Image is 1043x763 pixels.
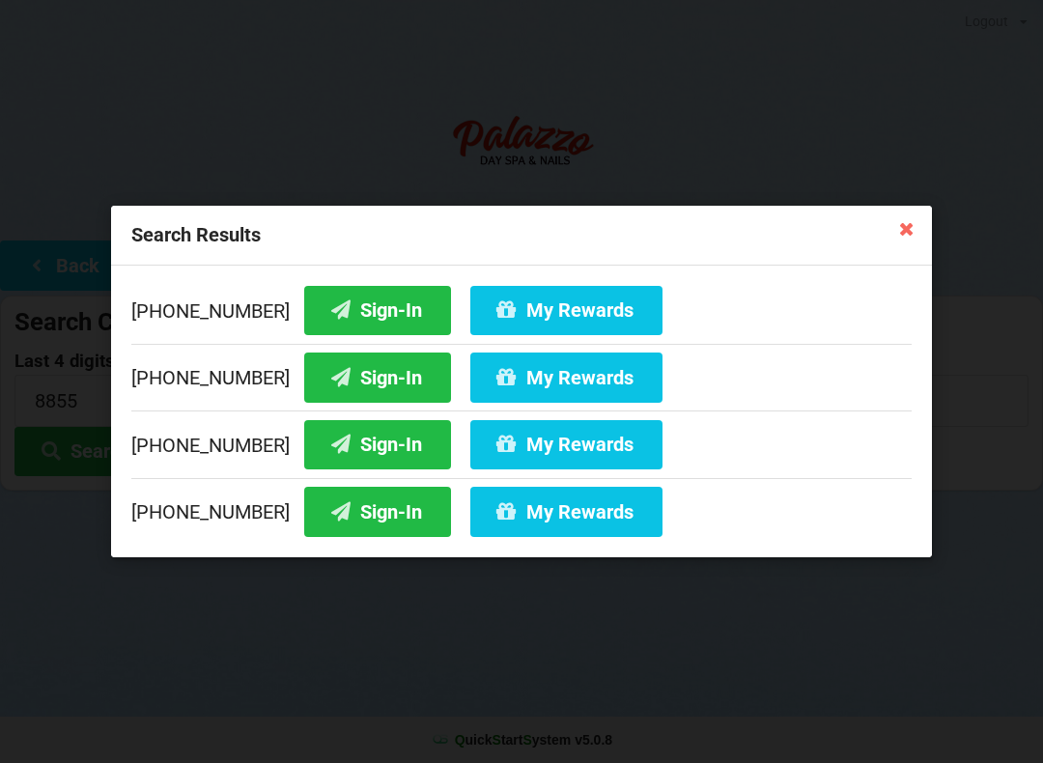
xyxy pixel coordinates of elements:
[470,353,662,402] button: My Rewards
[131,410,912,478] div: [PHONE_NUMBER]
[111,206,932,266] div: Search Results
[470,487,662,536] button: My Rewards
[131,286,912,344] div: [PHONE_NUMBER]
[131,344,912,411] div: [PHONE_NUMBER]
[304,286,451,335] button: Sign-In
[304,353,451,402] button: Sign-In
[131,478,912,537] div: [PHONE_NUMBER]
[470,420,662,469] button: My Rewards
[304,487,451,536] button: Sign-In
[470,286,662,335] button: My Rewards
[304,420,451,469] button: Sign-In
